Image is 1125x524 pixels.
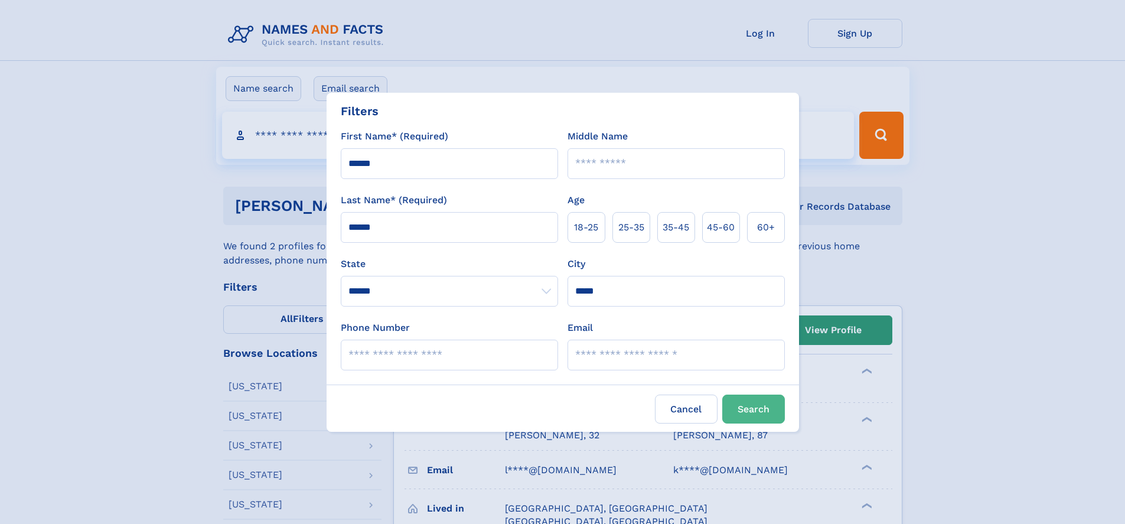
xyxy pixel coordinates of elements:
span: 45‑60 [707,220,735,235]
span: 25‑35 [618,220,644,235]
span: 35‑45 [663,220,689,235]
span: 18‑25 [574,220,598,235]
button: Search [722,395,785,424]
label: Cancel [655,395,718,424]
label: City [568,257,585,271]
label: State [341,257,558,271]
label: Phone Number [341,321,410,335]
span: 60+ [757,220,775,235]
label: Middle Name [568,129,628,144]
label: First Name* (Required) [341,129,448,144]
label: Last Name* (Required) [341,193,447,207]
div: Filters [341,102,379,120]
label: Age [568,193,585,207]
label: Email [568,321,593,335]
